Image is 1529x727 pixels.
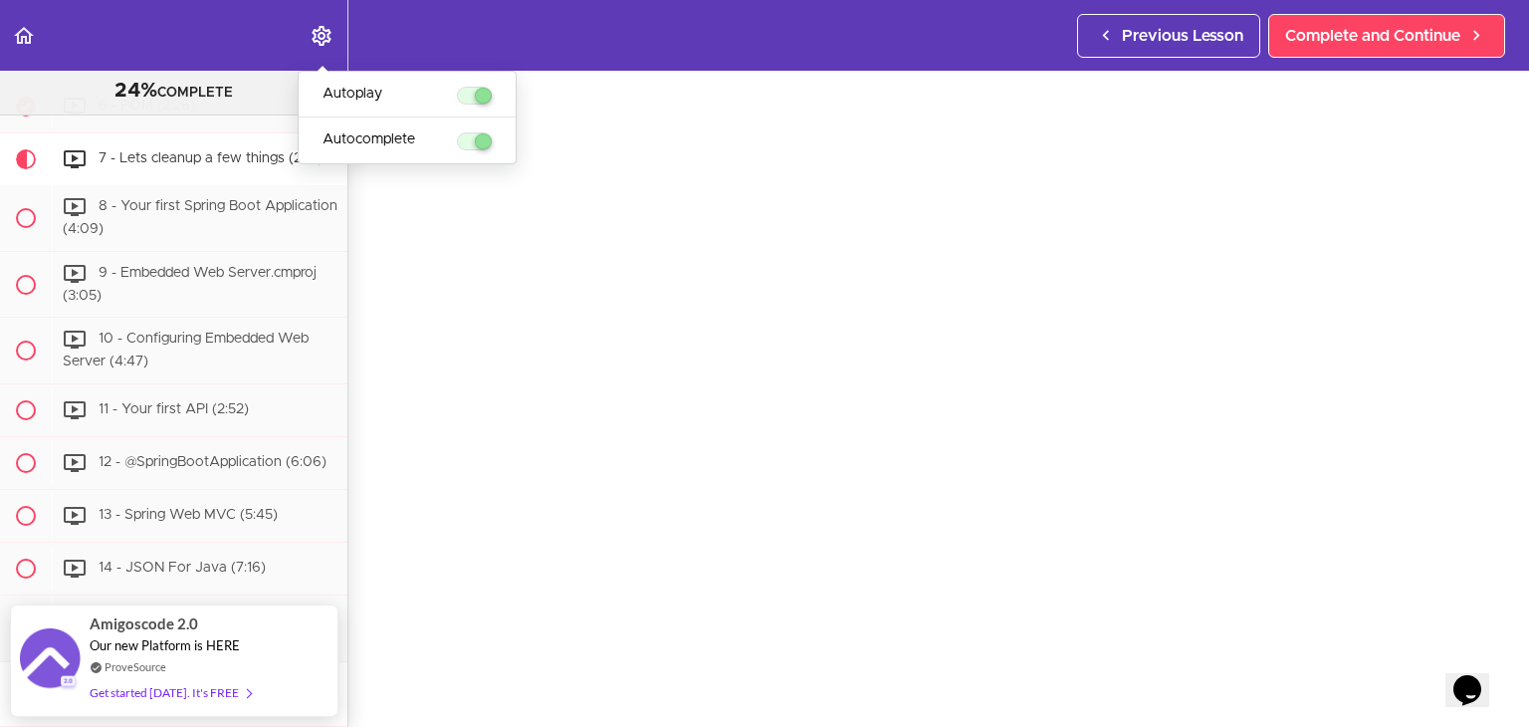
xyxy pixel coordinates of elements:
a: ProveSource [105,658,166,675]
a: Complete and Continue [1268,14,1505,58]
li: menuitem [299,118,516,162]
a: Previous Lesson [1077,14,1260,58]
span: 13 - Spring Web MVC (5:45) [99,508,278,522]
span: 8 - Your first Spring Boot Application (4:09) [63,199,337,236]
iframe: Video Player [388,93,1489,712]
li: menuitem [299,72,516,118]
iframe: chat widget [1445,647,1509,707]
span: 7 - Lets cleanup a few things (2:17) [99,151,323,165]
span: 12 - @SpringBootApplication (6:06) [99,455,327,469]
span: Previous Lesson [1122,24,1243,48]
span: Autocomplete [323,132,415,146]
span: 9 - Embedded Web Server.cmproj (3:05) [63,266,317,303]
span: 24% [114,81,157,101]
span: Autoplay [323,87,382,101]
span: Amigoscode 2.0 [90,612,198,635]
img: provesource social proof notification image [20,628,80,693]
span: 14 - JSON For Java (7:16) [99,561,266,575]
span: Complete and Continue [1285,24,1460,48]
svg: Settings Menu [310,24,333,48]
div: COMPLETE [25,79,323,105]
svg: Back to course curriculum [12,24,36,48]
div: Get started [DATE]. It's FREE [90,681,251,704]
ul: Settings Menu [298,71,517,164]
span: 10 - Configuring Embedded Web Server (4:47) [63,333,309,369]
span: 11 - Your first API (2:52) [99,402,249,416]
span: Our new Platform is HERE [90,637,240,653]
